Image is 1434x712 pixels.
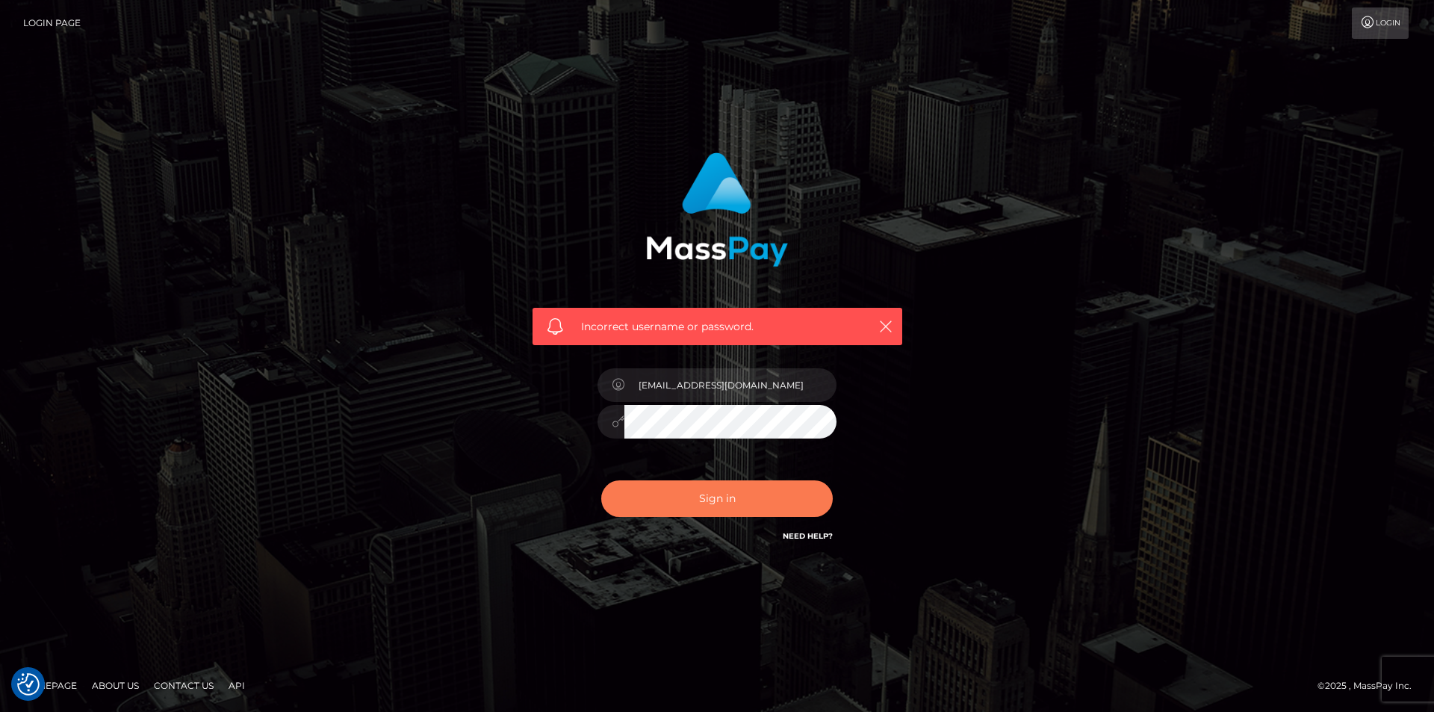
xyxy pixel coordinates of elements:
[148,674,220,697] a: Contact Us
[581,319,854,335] span: Incorrect username or password.
[223,674,251,697] a: API
[17,673,40,696] img: Revisit consent button
[783,531,833,541] a: Need Help?
[23,7,81,39] a: Login Page
[1317,678,1423,694] div: © 2025 , MassPay Inc.
[624,368,836,402] input: Username...
[601,480,833,517] button: Sign in
[1352,7,1409,39] a: Login
[646,152,788,267] img: MassPay Login
[16,674,83,697] a: Homepage
[86,674,145,697] a: About Us
[17,673,40,696] button: Consent Preferences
